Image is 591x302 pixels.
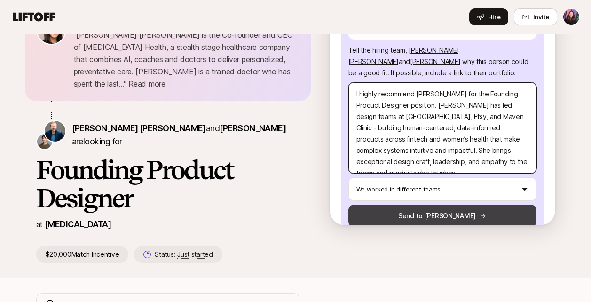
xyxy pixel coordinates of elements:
[348,82,536,174] textarea: I highly recommend [PERSON_NAME] for the Founding Product Designer position. [PERSON_NAME] has le...
[488,12,501,22] span: Hire
[410,57,460,65] span: [PERSON_NAME]
[72,122,299,148] p: are looking for
[399,57,461,65] span: and
[45,218,111,231] p: [MEDICAL_DATA]
[469,8,508,25] button: Hire
[348,45,536,79] p: Tell the hiring team, why this person could be a good fit . If possible, include a link to their ...
[514,8,557,25] button: Invite
[206,123,286,133] span: and
[72,123,206,133] span: [PERSON_NAME] [PERSON_NAME]
[563,9,579,25] img: Tiffany Lai
[74,29,299,90] p: " [PERSON_NAME] [PERSON_NAME] is the Co-founder and CEO of [MEDICAL_DATA] Health, a stealth stage...
[36,156,299,212] h1: Founding Product Designer
[45,121,65,142] img: Sagan Schultz
[36,246,129,263] p: $20,000 Match Incentive
[36,218,43,230] p: at
[220,123,286,133] span: [PERSON_NAME]
[563,8,580,25] button: Tiffany Lai
[155,249,213,260] p: Status:
[37,134,52,149] img: David Deng
[533,12,549,22] span: Invite
[128,79,165,88] span: Read more
[348,205,536,227] button: Send to [PERSON_NAME]
[177,250,213,259] span: Just started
